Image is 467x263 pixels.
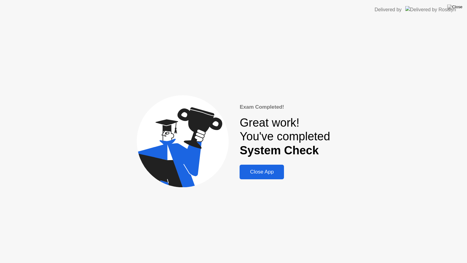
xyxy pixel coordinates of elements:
[240,103,330,111] div: Exam Completed!
[405,6,456,13] img: Delivered by Rosalyn
[240,165,284,179] button: Close App
[375,6,402,13] div: Delivered by
[240,144,319,157] b: System Check
[240,116,330,158] div: Great work! You've completed
[447,5,462,9] img: Close
[241,169,282,175] div: Close App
